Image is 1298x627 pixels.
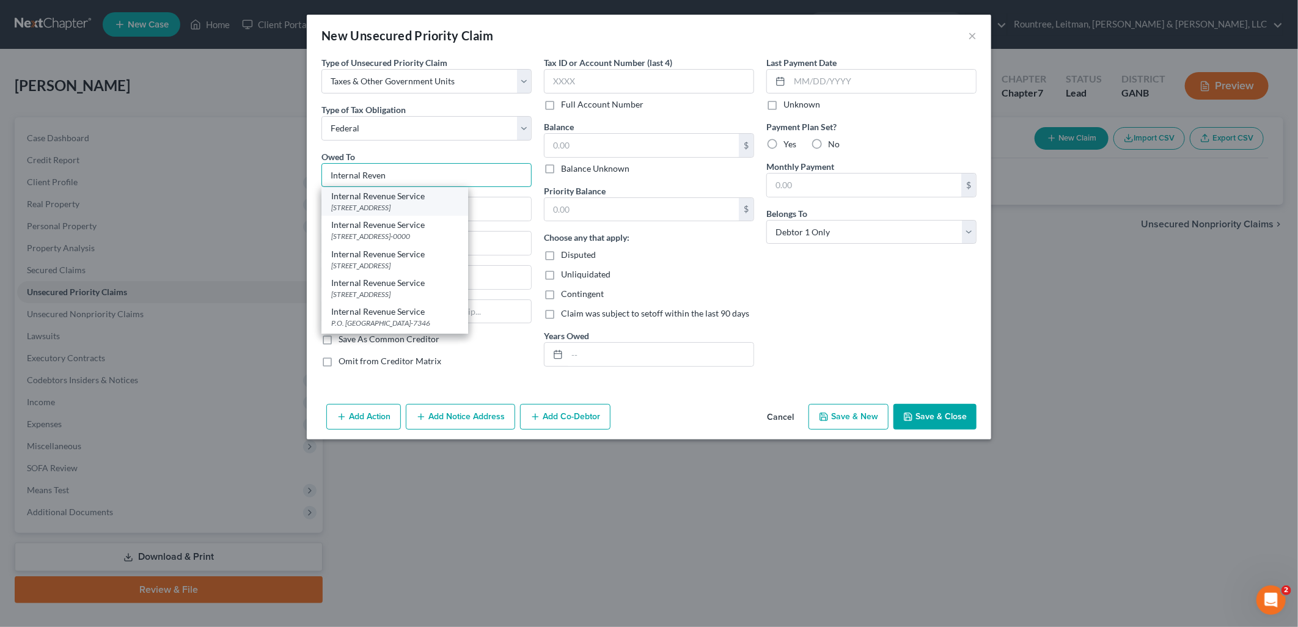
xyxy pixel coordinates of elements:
[406,404,515,430] button: Add Notice Address
[961,174,976,197] div: $
[331,306,458,318] div: Internal Revenue Service
[331,219,458,231] div: Internal Revenue Service
[809,404,889,430] button: Save & New
[544,69,754,94] input: XXXX
[331,190,458,202] div: Internal Revenue Service
[783,98,820,111] label: Unknown
[331,318,458,328] div: P.O. [GEOGRAPHIC_DATA]-7346
[326,404,401,430] button: Add Action
[766,120,977,133] label: Payment Plan Set?
[561,269,610,279] span: Unliquidated
[567,343,754,366] input: --
[321,57,447,68] span: Type of Unsecured Priority Claim
[828,139,840,149] span: No
[766,208,807,219] span: Belongs To
[331,289,458,299] div: [STREET_ADDRESS]
[331,202,458,213] div: [STREET_ADDRESS]
[331,277,458,289] div: Internal Revenue Service
[544,231,629,244] label: Choose any that apply:
[1281,585,1291,595] span: 2
[561,163,629,175] label: Balance Unknown
[739,198,754,221] div: $
[544,56,672,69] label: Tax ID or Account Number (last 4)
[520,404,610,430] button: Add Co-Debtor
[783,139,796,149] span: Yes
[331,231,458,241] div: [STREET_ADDRESS]-0000
[321,163,532,188] input: Search creditor by name...
[544,198,739,221] input: 0.00
[321,152,355,162] span: Owed To
[544,120,574,133] label: Balance
[544,329,589,342] label: Years Owed
[339,356,441,366] span: Omit from Creditor Matrix
[766,56,837,69] label: Last Payment Date
[561,249,596,260] span: Disputed
[321,105,406,115] span: Type of Tax Obligation
[757,405,804,430] button: Cancel
[561,288,604,299] span: Contingent
[544,185,606,197] label: Priority Balance
[1256,585,1286,615] iframe: Intercom live chat
[767,174,961,197] input: 0.00
[893,404,977,430] button: Save & Close
[433,299,532,324] input: Enter zip...
[331,260,458,271] div: [STREET_ADDRESS]
[739,134,754,157] div: $
[968,28,977,43] button: ×
[790,70,976,93] input: MM/DD/YYYY
[561,308,749,318] span: Claim was subject to setoff within the last 90 days
[561,98,643,111] label: Full Account Number
[321,27,493,44] div: New Unsecured Priority Claim
[339,333,439,345] label: Save As Common Creditor
[544,134,739,157] input: 0.00
[766,160,834,173] label: Monthly Payment
[331,248,458,260] div: Internal Revenue Service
